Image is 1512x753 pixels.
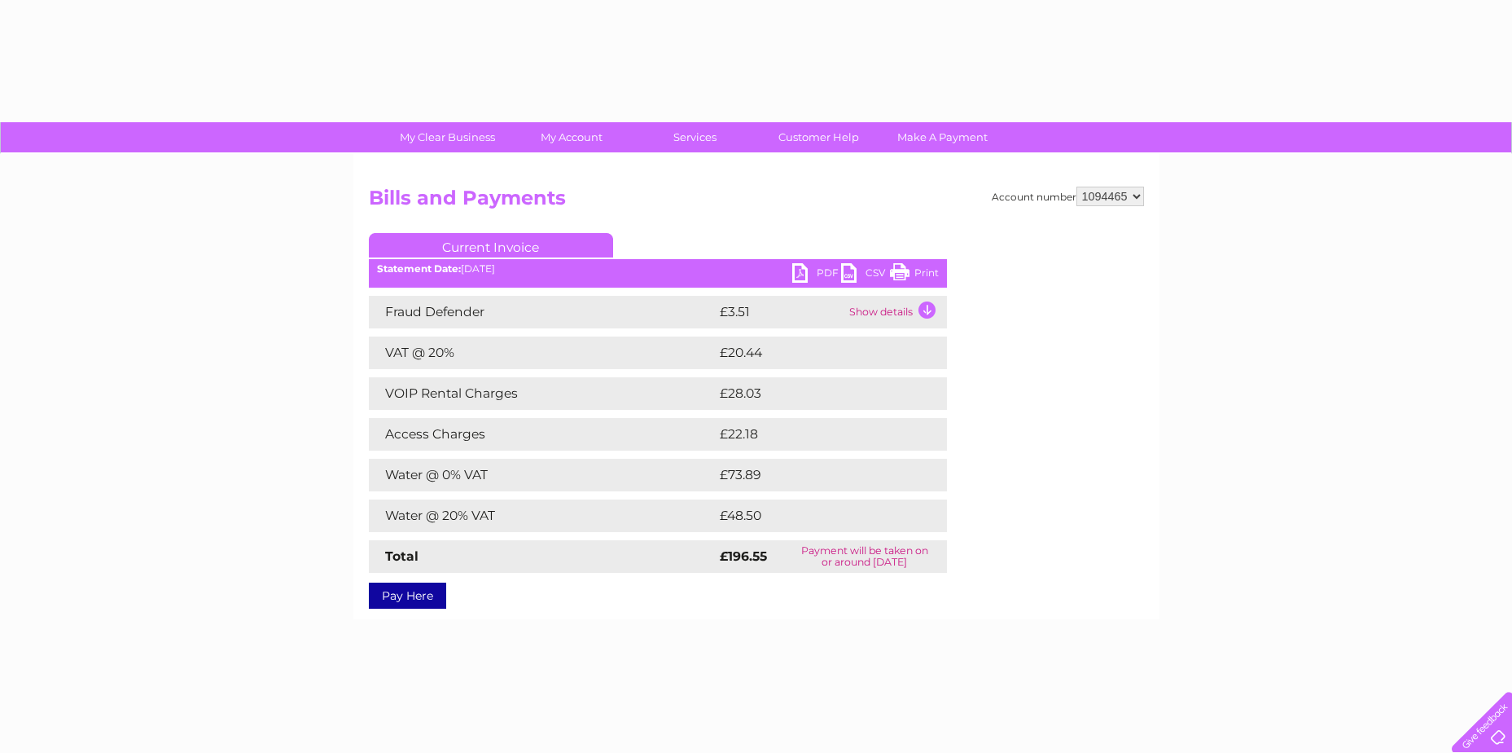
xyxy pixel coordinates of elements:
td: Access Charges [369,418,716,451]
td: VOIP Rental Charges [369,377,716,410]
strong: £196.55 [720,548,767,564]
a: PDF [792,263,841,287]
td: £28.03 [716,377,914,410]
td: £48.50 [716,500,914,532]
td: £22.18 [716,418,913,451]
a: Print [890,263,939,287]
td: Water @ 20% VAT [369,500,716,532]
td: VAT @ 20% [369,337,716,369]
td: Fraud Defender [369,296,716,328]
td: Payment will be taken on or around [DATE] [782,540,946,573]
a: Current Invoice [369,233,613,258]
td: Water @ 0% VAT [369,459,716,491]
a: Pay Here [369,583,446,609]
a: Services [628,122,762,152]
strong: Total [385,548,419,564]
td: £3.51 [716,296,845,328]
a: CSV [841,263,890,287]
b: Statement Date: [377,262,461,275]
td: Show details [845,296,947,328]
td: £20.44 [716,337,915,369]
div: [DATE] [369,263,947,275]
td: £73.89 [716,459,914,491]
div: Account number [992,187,1144,206]
a: Customer Help [752,122,886,152]
h2: Bills and Payments [369,187,1144,218]
a: My Account [504,122,638,152]
a: My Clear Business [380,122,515,152]
a: Make A Payment [875,122,1010,152]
